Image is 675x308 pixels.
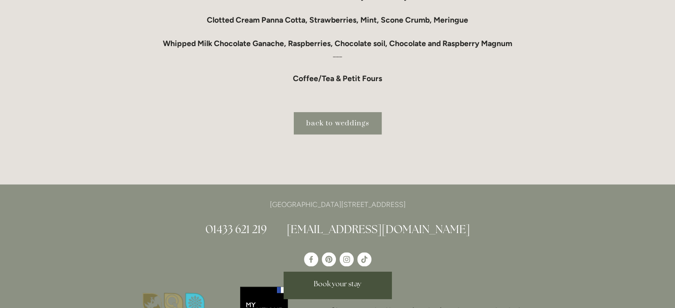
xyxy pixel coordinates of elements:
[339,252,354,266] a: Instagram
[314,279,361,289] span: Book your stay
[126,74,550,83] div: Coffee/Tea & Petit Fours
[294,112,382,134] a: back to weddings
[322,252,336,266] a: Pinterest
[284,272,392,299] a: Book your stay
[126,39,550,48] div: Whipped Milk Chocolate Ganache, Raspberries, Chocolate soil, Chocolate and Raspberry Magnum
[205,222,267,236] a: 01433 621 219
[287,222,470,236] a: [EMAIL_ADDRESS][DOMAIN_NAME]
[126,199,550,211] p: [GEOGRAPHIC_DATA][STREET_ADDRESS]
[304,252,318,266] a: Losehill House Hotel & Spa
[357,252,371,266] a: TikTok
[126,50,550,59] div: ___
[126,15,550,24] div: Clotted Cream Panna Cotta, Strawberries, Mint, Scone Crumb, Meringue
